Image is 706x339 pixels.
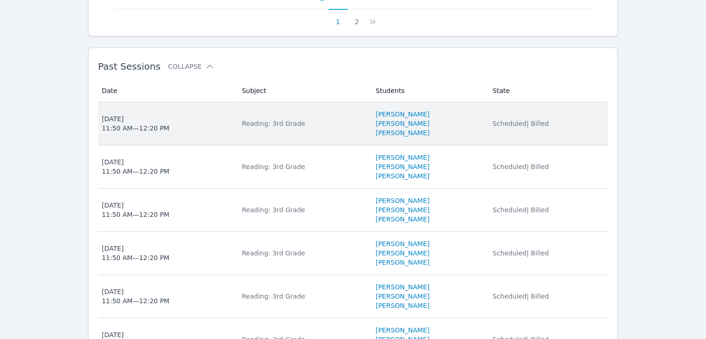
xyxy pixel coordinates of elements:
span: Scheduled | Billed [492,249,549,257]
div: Reading: 3rd Grade [242,248,364,258]
div: [DATE] 11:50 AM — 12:20 PM [102,114,169,133]
span: Past Sessions [98,61,161,72]
a: [PERSON_NAME] [376,110,429,119]
th: State [487,79,608,102]
div: [DATE] 11:50 AM — 12:20 PM [102,201,169,219]
div: [DATE] 11:50 AM — 12:20 PM [102,244,169,262]
a: [PERSON_NAME] [376,128,429,137]
span: Scheduled | Billed [492,206,549,214]
div: [DATE] 11:50 AM — 12:20 PM [102,287,169,306]
button: 2 [348,9,367,26]
a: [PERSON_NAME] [376,215,429,224]
a: [PERSON_NAME] [376,162,429,171]
a: [PERSON_NAME] [376,292,429,301]
a: [PERSON_NAME] [376,326,429,335]
a: [PERSON_NAME] [376,205,429,215]
div: Reading: 3rd Grade [242,119,364,128]
a: [PERSON_NAME] [376,153,429,162]
div: [DATE] 11:50 AM — 12:20 PM [102,157,169,176]
a: [PERSON_NAME] [376,239,429,248]
span: Scheduled | Billed [492,163,549,170]
div: Reading: 3rd Grade [242,205,364,215]
a: [PERSON_NAME] [376,258,429,267]
button: 1 [329,9,348,26]
div: Reading: 3rd Grade [242,162,364,171]
th: Date [98,79,236,102]
span: Scheduled | Billed [492,293,549,300]
button: Collapse [168,62,214,71]
a: [PERSON_NAME] [376,171,429,181]
tr: [DATE]11:50 AM—12:20 PMReading: 3rd Grade[PERSON_NAME][PERSON_NAME][PERSON_NAME]Scheduled| Billed [98,232,608,275]
th: Subject [236,79,370,102]
a: [PERSON_NAME] [376,282,429,292]
a: [PERSON_NAME] [376,248,429,258]
tr: [DATE]11:50 AM—12:20 PMReading: 3rd Grade[PERSON_NAME][PERSON_NAME][PERSON_NAME]Scheduled| Billed [98,145,608,189]
tr: [DATE]11:50 AM—12:20 PMReading: 3rd Grade[PERSON_NAME][PERSON_NAME][PERSON_NAME]Scheduled| Billed [98,189,608,232]
span: Scheduled | Billed [492,120,549,127]
a: [PERSON_NAME] [376,196,429,205]
a: [PERSON_NAME] [376,301,429,310]
th: Students [370,79,487,102]
div: Reading: 3rd Grade [242,292,364,301]
tr: [DATE]11:50 AM—12:20 PMReading: 3rd Grade[PERSON_NAME][PERSON_NAME][PERSON_NAME]Scheduled| Billed [98,275,608,318]
a: [PERSON_NAME] [376,119,429,128]
tr: [DATE]11:50 AM—12:20 PMReading: 3rd Grade[PERSON_NAME][PERSON_NAME][PERSON_NAME]Scheduled| Billed [98,102,608,145]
